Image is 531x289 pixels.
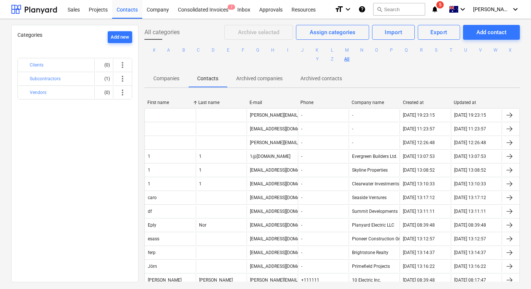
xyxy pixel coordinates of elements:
div: - [349,109,400,121]
div: [PERSON_NAME][EMAIL_ADDRESS][DOMAIN_NAME] [250,140,354,145]
div: Summit Developments [349,205,400,217]
div: 1@[DOMAIN_NAME] [250,154,290,159]
div: Evergreen Builders Ltd. [349,150,400,162]
div: [EMAIL_ADDRESS][DOMAIN_NAME] [250,236,320,241]
div: [DATE] 13:16:22 [454,264,486,269]
button: N [357,46,366,55]
div: 1 [199,154,202,159]
button: H [268,46,277,55]
div: Pioneer Construction Group [349,233,400,245]
div: Export [430,27,447,37]
div: [DATE] 13:14:37 [403,250,435,255]
span: [PERSON_NAME] [473,6,510,12]
div: +111111 [301,277,319,283]
div: 1 [199,168,202,173]
div: Company name [352,100,397,105]
div: [EMAIL_ADDRESS][DOMAIN_NAME] [250,250,320,255]
span: more_vert [118,74,127,83]
button: G [253,46,262,55]
div: Primefield Projects [349,260,400,272]
div: Skyline Properties [349,164,400,176]
p: Contacts [197,75,218,82]
button: S [431,46,440,55]
button: Add new [108,31,132,43]
div: [EMAIL_ADDRESS][DOMAIN_NAME] [250,168,320,173]
div: Import [385,27,402,37]
button: M [342,46,351,55]
button: V [476,46,485,55]
i: keyboard_arrow_down [458,5,467,14]
button: A [164,46,173,55]
div: [EMAIL_ADDRESS][DOMAIN_NAME] [250,223,320,228]
button: E [224,46,232,55]
p: Archived contacts [300,75,342,82]
div: - [349,123,400,135]
div: [EMAIL_ADDRESS][DOMAIN_NAME] [250,181,320,186]
button: F [238,46,247,55]
button: Clients [30,61,43,69]
i: keyboard_arrow_down [343,5,352,14]
div: 1 [148,154,150,159]
div: Phone [300,100,346,105]
div: Created at [403,100,448,105]
div: [EMAIL_ADDRESS][DOMAIN_NAME] [250,264,320,269]
button: Y [313,55,322,64]
div: (0) [98,59,110,71]
div: - [301,250,302,255]
div: [DATE] 13:10:33 [403,181,435,186]
div: Assign categories [310,27,355,37]
div: 1 [148,181,150,186]
div: [DATE] 13:11:11 [454,209,486,214]
div: Clearwater Investments [349,178,400,190]
div: Add contact [476,27,506,37]
button: Subcontractors [30,74,61,83]
div: [DATE] 13:16:22 [403,264,435,269]
div: - [301,236,302,241]
div: [DATE] 08:17:47 [454,277,486,283]
span: more_vert [118,88,127,97]
div: [DATE] 12:26:48 [403,140,435,145]
div: [PERSON_NAME][EMAIL_ADDRESS][PERSON_NAME][DOMAIN_NAME] [250,277,387,283]
div: Eply [148,223,156,228]
button: O [372,46,381,55]
i: Knowledge base [358,5,366,14]
div: [PERSON_NAME] [199,277,233,283]
button: J [298,46,307,55]
div: [DATE] 13:12:57 [454,236,486,241]
div: - [301,168,302,173]
div: [DATE] 13:14:37 [454,250,486,255]
button: R [417,46,426,55]
button: T [446,46,455,55]
button: I [283,46,292,55]
button: B [179,46,188,55]
div: - [301,209,302,214]
button: C [194,46,203,55]
button: Assign categories [296,25,369,40]
div: - [301,126,302,131]
i: notifications [431,5,439,14]
div: - [349,137,400,149]
button: # [149,46,158,55]
button: Search [373,3,425,16]
div: [PERSON_NAME] [148,277,182,283]
div: Add new [111,33,129,42]
div: [DATE] 08:39:48 [454,223,486,228]
iframe: Chat Widget [494,253,531,289]
i: keyboard_arrow_down [511,5,520,14]
div: [EMAIL_ADDRESS][DOMAIN_NAME] [250,126,320,131]
div: [PERSON_NAME][EMAIL_ADDRESS][DOMAIN_NAME] [250,113,354,118]
div: First name [147,100,193,105]
div: Seaside Ventures [349,192,400,204]
button: Export [418,25,460,40]
span: 7 [228,4,235,10]
div: [DATE] 19:23:15 [403,113,435,118]
div: Nor [199,223,206,228]
div: [DATE] 13:08:52 [403,168,435,173]
span: Categories [17,32,42,38]
button: Add contact [463,25,520,40]
div: - [301,154,302,159]
div: [DATE] 13:12:57 [403,236,435,241]
div: E-mail [250,100,295,105]
div: [DATE] 13:11:11 [403,209,435,214]
button: X [506,46,515,55]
